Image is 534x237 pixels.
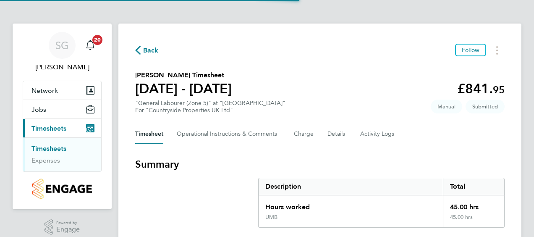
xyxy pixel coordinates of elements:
[31,156,60,164] a: Expenses
[23,100,101,118] button: Jobs
[23,119,101,137] button: Timesheets
[259,178,443,195] div: Description
[265,214,277,221] div: UMB
[31,145,66,153] a: Timesheets
[55,40,69,51] span: SG
[462,46,479,54] span: Follow
[31,124,66,132] span: Timesheets
[56,219,80,226] span: Powered by
[135,80,232,97] h1: [DATE] - [DATE]
[489,44,505,57] button: Timesheets Menu
[135,100,285,114] div: "General Labourer (Zone 5)" at "[GEOGRAPHIC_DATA]"
[23,32,102,72] a: SG[PERSON_NAME]
[143,45,159,55] span: Back
[294,124,314,144] button: Charge
[135,70,232,80] h2: [PERSON_NAME] Timesheet
[135,124,163,144] button: Timesheet
[44,219,80,235] a: Powered byEngage
[13,24,112,209] nav: Main navigation
[31,87,58,95] span: Network
[431,100,462,113] span: This timesheet was manually created.
[457,81,505,97] app-decimal: £841.
[443,178,504,195] div: Total
[135,107,285,114] div: For "Countryside Properties UK Ltd"
[23,179,102,199] a: Go to home page
[327,124,347,144] button: Details
[455,44,486,56] button: Follow
[56,226,80,233] span: Engage
[135,158,505,171] h3: Summary
[32,179,92,199] img: countryside-properties-logo-retina.png
[493,84,505,96] span: 95
[443,195,504,214] div: 45.00 hrs
[466,100,505,113] span: This timesheet is Submitted.
[23,81,101,100] button: Network
[177,124,280,144] button: Operational Instructions & Comments
[23,137,101,171] div: Timesheets
[31,105,46,113] span: Jobs
[443,214,504,227] div: 45.00 hrs
[258,178,505,228] div: Summary
[23,62,102,72] span: Sean Goode
[360,124,395,144] button: Activity Logs
[92,35,102,45] span: 20
[82,32,99,59] a: 20
[259,195,443,214] div: Hours worked
[135,45,159,55] button: Back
